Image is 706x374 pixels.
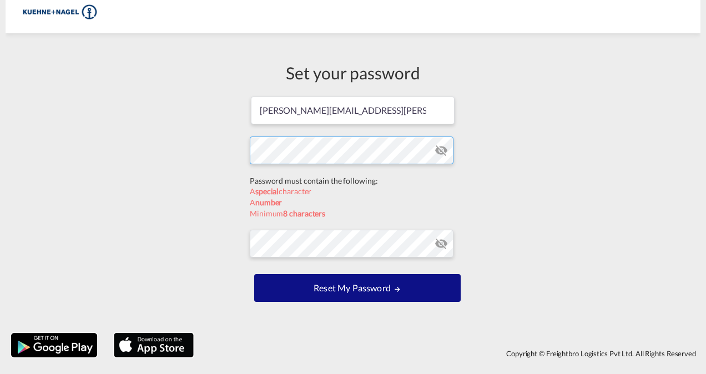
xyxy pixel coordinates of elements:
md-icon: icon-eye-off [435,237,448,250]
div: Copyright © Freightbro Logistics Pvt Ltd. All Rights Reserved [199,344,700,363]
md-icon: icon-eye-off [435,144,448,157]
div: A character [250,186,456,197]
div: A [250,197,456,208]
img: google.png [10,332,98,358]
img: apple.png [113,332,195,358]
b: special [255,186,279,196]
b: number [255,198,282,207]
button: UPDATE MY PASSWORD [254,274,461,302]
div: Set your password [250,61,456,84]
div: Minimum [250,208,456,219]
b: 8 characters [283,209,325,218]
div: Password must contain the following: [250,175,456,186]
input: Email address [251,97,455,124]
